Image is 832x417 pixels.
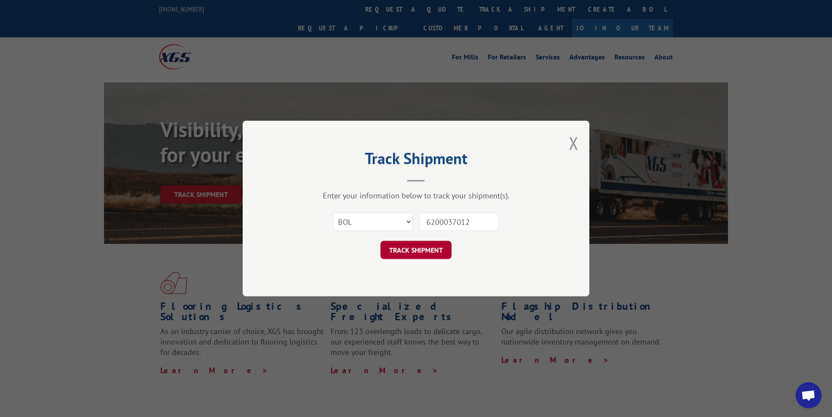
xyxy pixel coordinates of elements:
[286,190,546,200] div: Enter your information below to track your shipment(s).
[569,131,578,154] button: Close modal
[796,382,822,408] div: Open chat
[286,152,546,169] h2: Track Shipment
[380,241,452,259] button: TRACK SHIPMENT
[419,213,499,231] input: Number(s)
